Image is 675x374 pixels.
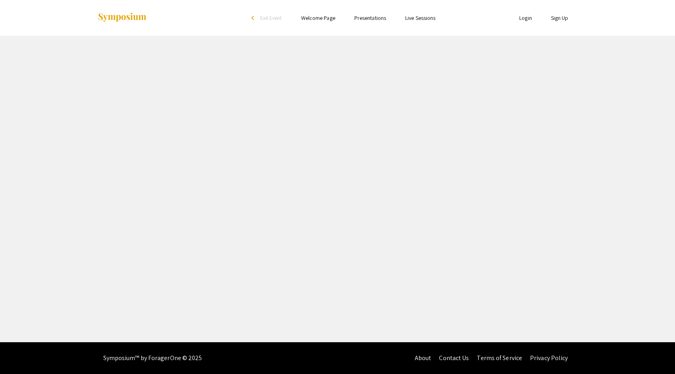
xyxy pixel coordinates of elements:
a: Contact Us [439,354,469,362]
a: Presentations [354,14,386,21]
a: Live Sessions [405,14,435,21]
a: Login [519,14,532,21]
div: Symposium™ by ForagerOne © 2025 [103,342,202,374]
span: Exit Event [260,14,282,21]
a: Welcome Page [301,14,335,21]
img: Symposium by ForagerOne [97,12,147,23]
a: Privacy Policy [530,354,568,362]
a: Sign Up [551,14,569,21]
a: Terms of Service [477,354,522,362]
div: arrow_back_ios [251,16,256,20]
a: About [415,354,431,362]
